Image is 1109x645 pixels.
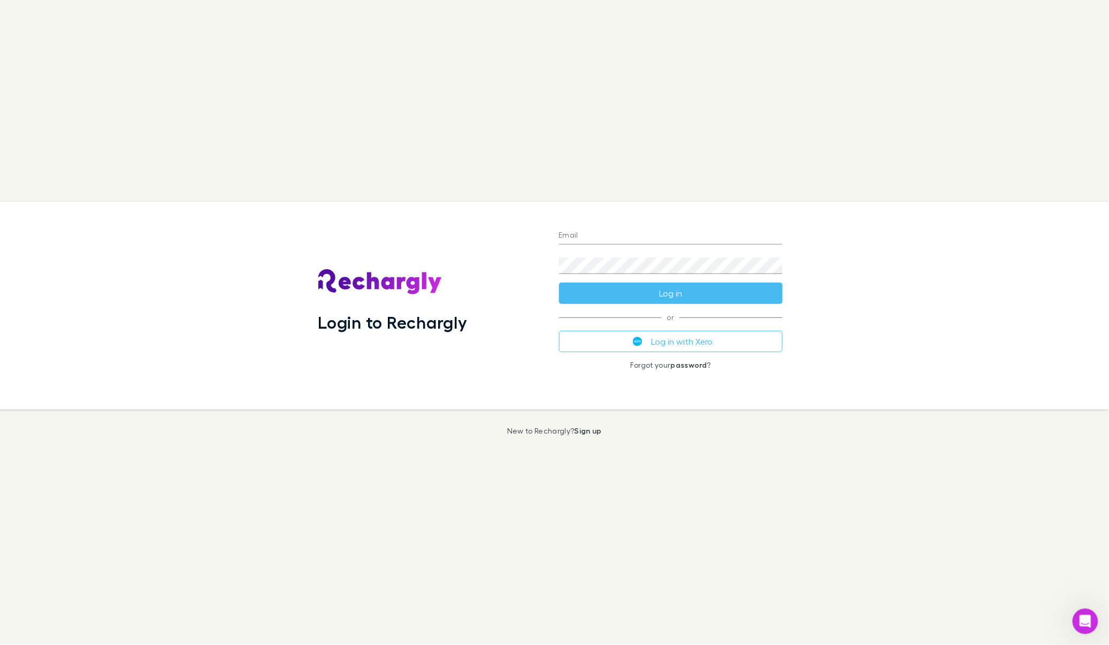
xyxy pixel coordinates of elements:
p: Forgot your ? [559,361,783,369]
iframe: Intercom live chat [1073,609,1098,634]
h1: Login to Rechargly [318,312,468,332]
a: password [671,360,707,369]
img: Xero's logo [633,337,643,346]
button: Log in [559,283,783,304]
button: Log in with Xero [559,331,783,352]
p: New to Rechargly? [507,427,602,435]
img: Rechargly's Logo [318,269,442,295]
a: Sign up [575,426,602,435]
